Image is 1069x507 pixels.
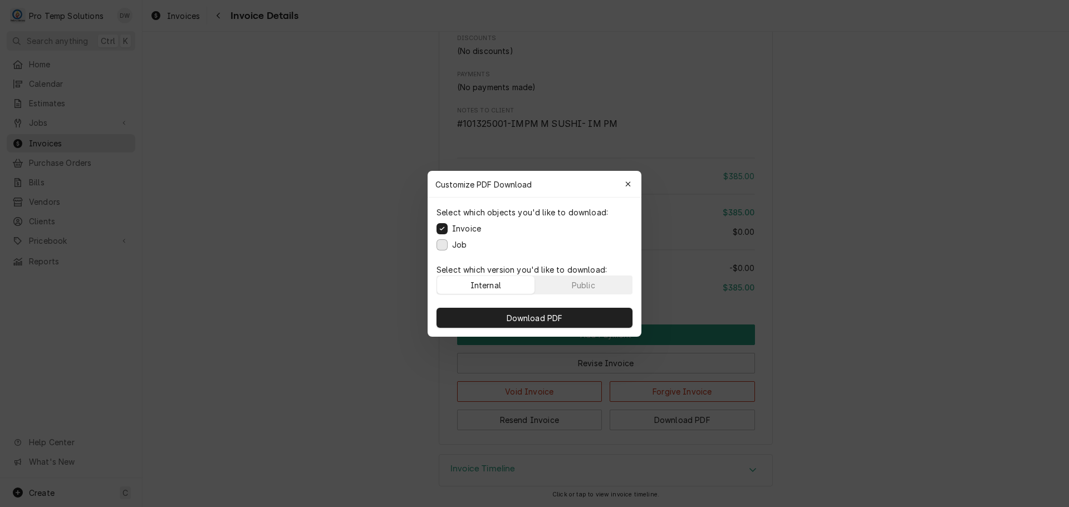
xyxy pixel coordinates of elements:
[504,312,565,323] span: Download PDF
[452,239,467,250] label: Job
[437,264,632,275] p: Select which version you'd like to download:
[428,171,641,198] div: Customize PDF Download
[437,206,608,218] p: Select which objects you'd like to download:
[470,279,501,291] div: Internal
[437,308,632,328] button: Download PDF
[572,279,595,291] div: Public
[452,223,481,234] label: Invoice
